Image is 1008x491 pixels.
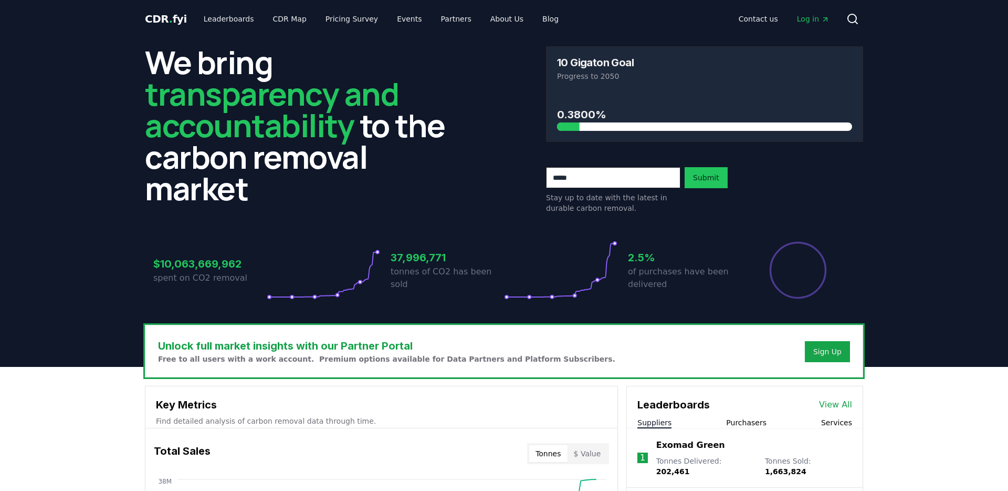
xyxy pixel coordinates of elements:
[154,443,211,464] h3: Total Sales
[726,417,766,428] button: Purchasers
[145,46,462,204] h2: We bring to the carbon removal market
[568,445,607,462] button: $ Value
[730,9,838,28] nav: Main
[391,265,504,291] p: tonnes of CO2 has been sold
[195,9,262,28] a: Leaderboards
[628,250,741,265] h3: 2.5%
[433,9,480,28] a: Partners
[765,467,806,476] span: 1,663,824
[145,12,187,26] a: CDR.fyi
[557,71,852,81] p: Progress to 2050
[482,9,532,28] a: About Us
[656,456,754,477] p: Tonnes Delivered :
[813,346,842,357] a: Sign Up
[656,467,690,476] span: 202,461
[145,72,398,147] span: transparency and accountability
[195,9,567,28] nav: Main
[317,9,386,28] a: Pricing Survey
[156,397,607,413] h3: Key Metrics
[145,13,187,25] span: CDR fyi
[789,9,838,28] a: Log in
[391,250,504,265] h3: 37,996,771
[158,338,615,354] h3: Unlock full market insights with our Partner Portal
[546,192,680,213] p: Stay up to date with the latest in durable carbon removal.
[156,416,607,426] p: Find detailed analysis of carbon removal data through time.
[158,478,172,485] tspan: 38M
[529,445,567,462] button: Tonnes
[153,256,267,272] h3: $10,063,669,962
[819,398,852,411] a: View All
[637,417,671,428] button: Suppliers
[388,9,430,28] a: Events
[730,9,786,28] a: Contact us
[685,167,728,188] button: Submit
[169,13,173,25] span: .
[769,241,827,300] div: Percentage of sales delivered
[265,9,315,28] a: CDR Map
[158,354,615,364] p: Free to all users with a work account. Premium options available for Data Partners and Platform S...
[557,107,852,122] h3: 0.3800%
[797,14,829,24] span: Log in
[640,452,645,464] p: 1
[557,57,634,68] h3: 10 Gigaton Goal
[628,265,741,291] p: of purchases have been delivered
[821,417,852,428] button: Services
[637,397,710,413] h3: Leaderboards
[153,272,267,284] p: spent on CO2 removal
[765,456,852,477] p: Tonnes Sold :
[805,341,850,362] button: Sign Up
[534,9,567,28] a: Blog
[656,439,725,452] a: Exomad Green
